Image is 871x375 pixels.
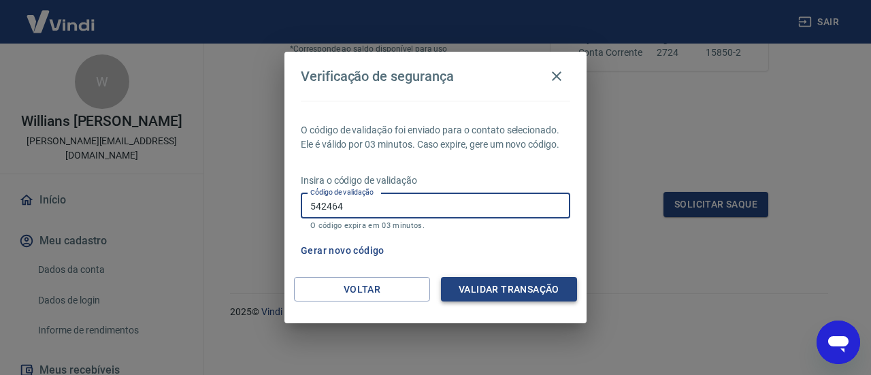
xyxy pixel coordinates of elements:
p: O código de validação foi enviado para o contato selecionado. Ele é válido por 03 minutos. Caso e... [301,123,570,152]
iframe: Botão para abrir a janela de mensagens [817,321,860,364]
button: Validar transação [441,277,577,302]
button: Gerar novo código [295,238,390,263]
label: Código de validação [310,187,374,197]
p: Insira o código de validação [301,174,570,188]
button: Voltar [294,277,430,302]
h4: Verificação de segurança [301,68,454,84]
p: O código expira em 03 minutos. [310,221,561,230]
